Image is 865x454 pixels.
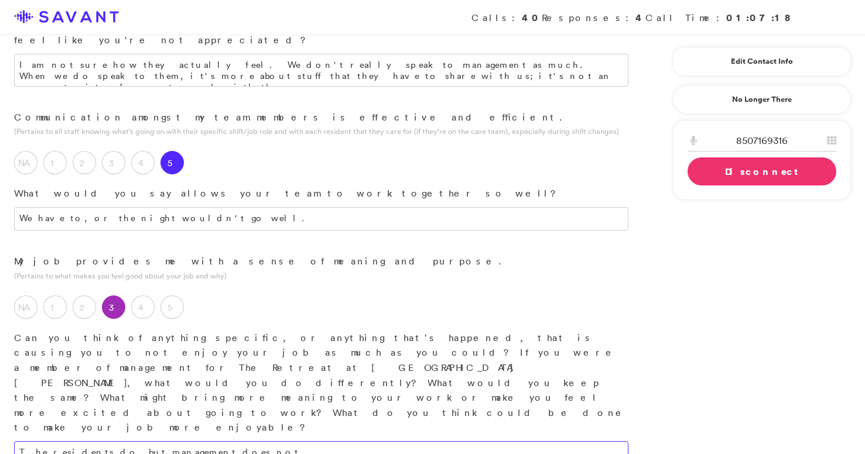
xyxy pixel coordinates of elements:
[14,331,628,435] p: Can you think of anything specific, or anything that's happened, that is causing you to not enjoy...
[14,151,37,174] label: NA
[131,151,155,174] label: 4
[522,11,542,24] strong: 40
[131,295,155,319] label: 4
[14,110,628,125] p: Communication amongst my team members is effective and efficient.
[43,295,67,319] label: 1
[14,270,628,281] p: (Pertains to what makes you feel good about your job and why)
[635,11,645,24] strong: 4
[102,295,125,319] label: 3
[673,85,851,114] a: No Longer There
[102,151,125,174] label: 3
[160,295,184,319] label: 5
[73,295,96,319] label: 2
[688,52,836,71] a: Edit Contact Info
[43,151,67,174] label: 1
[688,157,836,185] a: Disconnect
[73,151,96,174] label: 2
[726,11,792,24] strong: 01:07:18
[14,254,628,269] p: My job provides me with a sense of meaning and purpose.
[160,151,184,174] label: 5
[14,126,628,137] p: (Pertains to all staff knowing what’s going on with their specific shift/job role and with each r...
[14,186,628,201] p: What would you say allows your team to work together so well?
[14,295,37,319] label: NA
